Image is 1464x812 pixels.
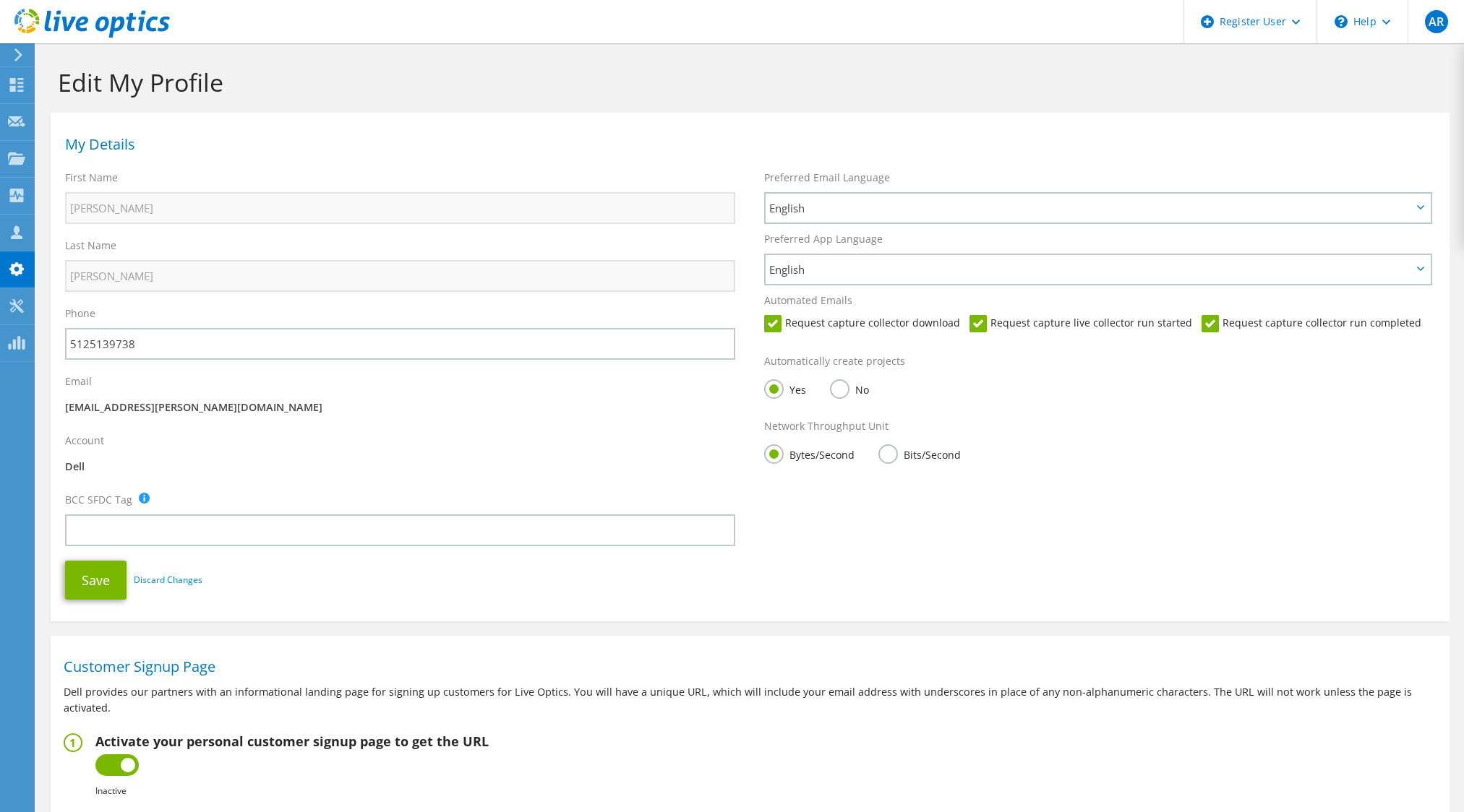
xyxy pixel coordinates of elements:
label: Bits/Second [878,444,961,462]
label: Yes [764,379,806,397]
label: Preferred App Language [764,232,883,246]
label: Account [65,433,104,448]
h1: Customer Signup Page [64,660,1429,674]
p: Dell [65,459,735,475]
span: AR [1425,10,1448,33]
label: Automatically create projects [764,354,905,368]
p: [EMAIL_ADDRESS][PERSON_NAME][DOMAIN_NAME] [65,399,735,415]
p: Dell provides our partners with an informational landing page for signing up customers for Live O... [64,684,1437,716]
a: Discard Changes [134,572,202,588]
button: Save [65,561,127,600]
label: Last Name [65,238,116,253]
svg: \n [1335,15,1348,28]
label: Automated Emails [764,293,852,308]
h2: Activate your personal customer signup page to get the URL [95,733,489,749]
label: Email [65,374,92,389]
label: Request capture collector download [764,315,960,332]
label: Preferred Email Language [764,170,890,185]
b: Inactive [95,785,127,797]
label: Bytes/Second [764,444,855,462]
label: No [830,379,869,397]
label: Network Throughput Unit [764,419,889,433]
label: First Name [65,170,118,185]
h1: My Details [65,137,1428,152]
label: BCC SFDC Tag [65,493,132,507]
span: English [769,261,1411,278]
label: Request capture live collector run started [969,315,1192,332]
span: English [769,199,1411,217]
label: Request capture collector run completed [1202,315,1421,332]
label: Phone [65,306,95,321]
h1: Edit My Profile [58,67,1435,98]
